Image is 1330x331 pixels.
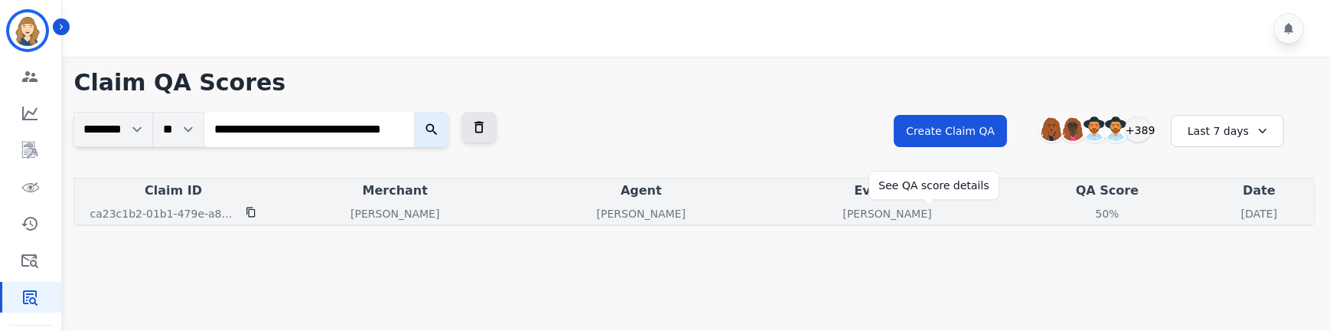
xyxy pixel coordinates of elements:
[77,182,269,200] div: Claim ID
[9,12,46,49] img: Bordered avatar
[350,206,439,221] p: [PERSON_NAME]
[1241,206,1277,221] p: [DATE]
[843,206,931,221] p: [PERSON_NAME]
[1125,116,1151,143] div: +389
[90,206,236,221] p: ca23c1b2-01b1-479e-a882-a99cb13b5368
[521,182,761,200] div: Agent
[1013,182,1201,200] div: QA Score
[1171,115,1284,147] div: Last 7 days
[1208,182,1311,200] div: Date
[879,178,989,193] div: See QA score details
[768,182,1008,200] div: Evaluator
[894,115,1007,147] button: Create Claim QA
[275,182,515,200] div: Merchant
[1073,206,1142,221] div: 50%
[597,206,686,221] p: [PERSON_NAME]
[73,69,1315,97] h1: Claim QA Scores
